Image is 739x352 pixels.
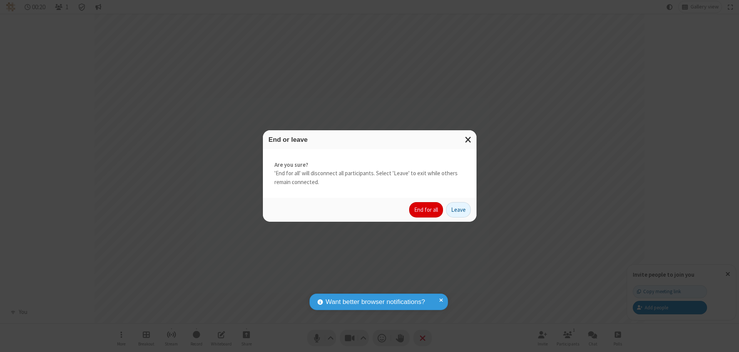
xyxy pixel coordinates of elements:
button: End for all [409,202,443,218]
span: Want better browser notifications? [326,297,425,307]
button: Close modal [460,130,477,149]
h3: End or leave [269,136,471,143]
strong: Are you sure? [274,161,465,169]
button: Leave [446,202,471,218]
div: 'End for all' will disconnect all participants. Select 'Leave' to exit while others remain connec... [263,149,477,198]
